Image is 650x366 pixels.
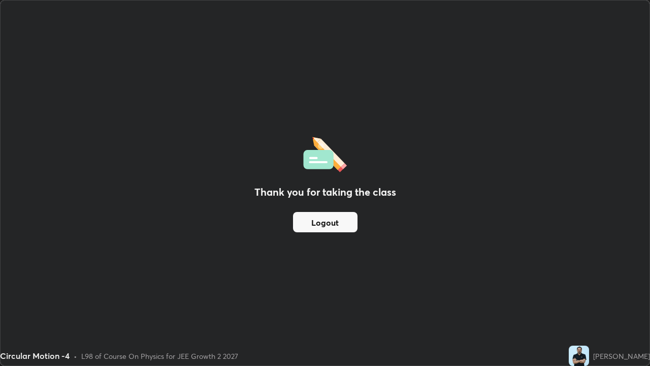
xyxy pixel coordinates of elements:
[569,346,589,366] img: 0aa4a9aead7a489ea7c77bce355376cd.jpg
[303,134,347,172] img: offlineFeedback.1438e8b3.svg
[593,351,650,361] div: [PERSON_NAME]
[254,185,396,200] h2: Thank you for taking the class
[293,212,357,232] button: Logout
[74,351,77,361] div: •
[81,351,238,361] div: L98 of Course On Physics for JEE Growth 2 2027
